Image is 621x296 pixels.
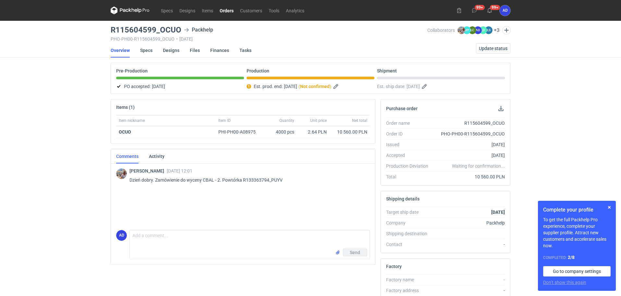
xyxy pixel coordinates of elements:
figcaption: MP [463,26,471,34]
a: Activity [149,149,164,163]
a: Orders [216,6,237,14]
em: ( [298,84,300,89]
div: Total [386,174,433,180]
div: Est. prod. end: [247,83,374,90]
div: Order ID [386,131,433,137]
figcaption: ŁS [485,26,493,34]
div: PHO-PH00-R115604599_OCUO [433,131,505,137]
button: Edit estimated production end date [333,83,340,90]
a: Tasks [239,43,251,58]
button: Download PO [497,105,505,112]
h2: Purchase order [386,106,418,111]
a: Specs [158,6,176,14]
div: Target ship date [386,209,433,215]
div: Company [386,220,433,226]
figcaption: AD [500,5,510,16]
h2: Factory [386,264,402,269]
span: Update status [479,46,507,51]
span: [DATE] [407,83,420,90]
div: [DATE] [433,141,505,148]
a: Customers [237,6,265,14]
span: Collaborators [427,28,455,33]
div: Anita Dolczewska [500,5,510,16]
h3: R115604599_OCUO [111,26,181,34]
div: Anita Dolczewska [116,230,127,241]
a: Finances [210,43,229,58]
p: Production [247,68,269,73]
a: Files [190,43,200,58]
div: 4000 pcs [264,126,297,138]
div: Est. ship date: [377,83,505,90]
div: PHO-PH00-R115604599_OCUO [DATE] [111,36,427,42]
div: - [433,241,505,248]
a: Go to company settings [543,266,611,277]
strong: OCUO [119,129,131,135]
div: Factory name [386,277,433,283]
a: Designs [163,43,179,58]
span: • [176,36,178,42]
button: Edit estimated shipping date [421,83,429,90]
em: Waiting for confirmation... [452,163,505,169]
p: Pre-Production [116,68,148,73]
div: 10 560.00 PLN [433,174,505,180]
strong: [DATE] [491,210,505,215]
p: Dzień dobry. Zamówienie do wyceny CBAL - 2. Powtórka R133363794_PUYV [129,176,365,184]
div: Shipping destination [386,230,433,237]
button: Don’t show this again [543,279,586,286]
button: +3 [494,27,500,33]
svg: Packhelp Pro [111,6,150,14]
figcaption: AD [116,230,127,241]
img: Michał Palasek [116,168,127,179]
div: Production Deviation [386,163,433,169]
h1: Complete your profile [543,206,611,214]
p: To get the full Packhelp Pro experience, complete your supplier profile. Attract new customers an... [543,216,611,249]
a: Designs [176,6,199,14]
figcaption: ŁD [479,26,487,34]
div: Contact [386,241,433,248]
strong: 2 / 8 [568,255,575,260]
div: Packhelp [184,26,213,34]
a: Specs [140,43,152,58]
a: Comments [116,149,139,163]
button: Skip for now [605,203,613,211]
h2: Items (1) [116,105,135,110]
h2: Shipping details [386,196,420,201]
figcaption: ŁC [469,26,476,34]
div: - [433,287,505,294]
span: Item ID [218,118,231,123]
div: Completed: [543,254,611,261]
p: Shipment [377,68,397,73]
span: Quantity [279,118,294,123]
div: Order name [386,120,433,126]
button: Send [343,249,367,256]
span: [DATE] 12:01 [167,168,192,174]
span: Send [350,250,360,255]
button: 99+ [469,5,480,16]
div: PO accepted: [116,83,244,90]
div: PHI-PH00-A08975 [218,129,262,135]
div: - [433,277,505,283]
div: Packhelp [433,220,505,226]
div: Accepted [386,152,433,159]
span: Net total [352,118,367,123]
strong: Not confirmed [300,84,330,89]
div: Factory address [386,287,433,294]
img: Michał Palasek [457,26,465,34]
a: Overview [111,43,130,58]
div: 10 560.00 PLN [332,129,367,135]
div: 2.64 PLN [299,129,327,135]
div: R115604599_OCUO [433,120,505,126]
span: Item nickname [119,118,145,123]
span: [DATE] [284,83,297,90]
a: Analytics [283,6,308,14]
div: [DATE] [433,152,505,159]
em: ) [330,84,331,89]
button: Edit collaborators [502,26,511,34]
button: Update status [476,43,510,54]
div: Issued [386,141,433,148]
a: Items [199,6,216,14]
figcaption: AD [474,26,482,34]
a: Tools [265,6,283,14]
span: Unit price [310,118,327,123]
